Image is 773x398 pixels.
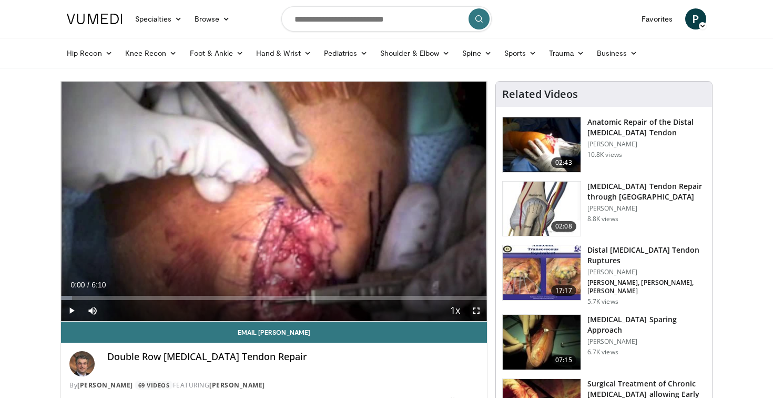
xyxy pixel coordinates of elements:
a: 69 Videos [135,381,173,390]
a: 02:08 [MEDICAL_DATA] Tendon Repair through [GEOGRAPHIC_DATA] [PERSON_NAME] 8.8K views [502,181,706,237]
a: Email [PERSON_NAME] [61,322,487,343]
p: [PERSON_NAME], [PERSON_NAME], [PERSON_NAME] [587,278,706,295]
a: Spine [456,43,497,64]
img: VuMedi Logo [67,14,123,24]
a: 02:43 Anatomic Repair of the Distal [MEDICAL_DATA] Tendon [PERSON_NAME] 10.8K views [502,117,706,173]
span: 02:43 [551,157,576,168]
img: fd82fabf-6965-42bb-9c52-80cde8effe56.150x105_q85_crop-smart_upscale.jpg [503,315,581,370]
a: Shoulder & Elbow [374,43,456,64]
a: Knee Recon [119,43,184,64]
span: 07:15 [551,355,576,365]
p: 6.7K views [587,348,618,356]
button: Fullscreen [466,300,487,321]
a: P [685,8,706,29]
a: Hand & Wrist [250,43,318,64]
p: [PERSON_NAME] [587,268,706,276]
p: 8.8K views [587,215,618,223]
h4: Double Row [MEDICAL_DATA] Tendon Repair [107,351,479,363]
span: 6:10 [91,281,106,289]
a: Hip Recon [60,43,119,64]
img: FmFIn1_MecI9sVpn5hMDoxOjA4MTtFn1_1.150x105_q85_crop-smart_upscale.jpg [503,117,581,172]
h3: [MEDICAL_DATA] Sparing Approach [587,314,706,335]
a: 07:15 [MEDICAL_DATA] Sparing Approach [PERSON_NAME] 6.7K views [502,314,706,370]
a: Sports [498,43,543,64]
video-js: Video Player [61,82,487,322]
div: Progress Bar [61,296,487,300]
h3: Distal [MEDICAL_DATA] Tendon Ruptures [587,245,706,266]
a: Foot & Ankle [184,43,250,64]
span: 17:17 [551,285,576,296]
a: [PERSON_NAME] [209,381,265,390]
img: Avatar [69,351,95,376]
button: Play [61,300,82,321]
img: PE3O6Z9ojHeNSk7H4xMDoxOjA4MTsiGN.150x105_q85_crop-smart_upscale.jpg [503,182,581,236]
span: 0:00 [70,281,85,289]
h4: Related Videos [502,88,578,101]
a: 17:17 Distal [MEDICAL_DATA] Tendon Ruptures [PERSON_NAME] [PERSON_NAME], [PERSON_NAME], [PERSON_N... [502,245,706,306]
button: Mute [82,300,103,321]
a: Trauma [543,43,591,64]
p: 5.7K views [587,297,618,306]
a: Browse [188,8,237,29]
h3: [MEDICAL_DATA] Tendon Repair through [GEOGRAPHIC_DATA] [587,181,706,202]
a: Specialties [129,8,188,29]
a: Favorites [635,8,679,29]
a: [PERSON_NAME] [77,381,133,390]
a: Business [591,43,644,64]
p: [PERSON_NAME] [587,140,706,148]
p: [PERSON_NAME] [587,204,706,213]
div: By FEATURING [69,381,479,390]
span: 02:08 [551,221,576,232]
p: 10.8K views [587,151,622,159]
p: [PERSON_NAME] [587,337,706,346]
h3: Anatomic Repair of the Distal [MEDICAL_DATA] Tendon [587,117,706,138]
img: xX2wXF35FJtYfXNX4xMDoxOjA4MTsiGN.150x105_q85_crop-smart_upscale.jpg [503,245,581,300]
input: Search topics, interventions [281,6,492,32]
a: Pediatrics [318,43,374,64]
span: / [87,281,89,289]
button: Playback Rate [445,300,466,321]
